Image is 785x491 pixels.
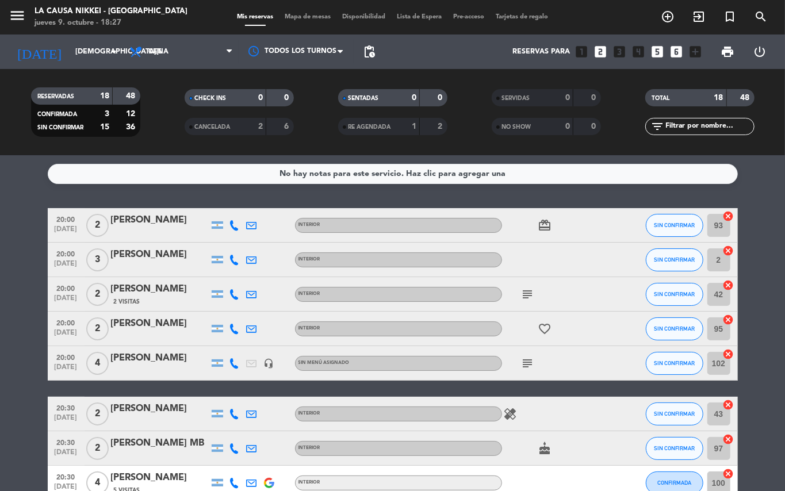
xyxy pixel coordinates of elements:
[258,94,263,102] strong: 0
[38,94,75,99] span: RESERVADAS
[646,437,703,460] button: SIN CONFIRMAR
[38,125,84,131] span: SIN CONFIRMAR
[349,95,379,101] span: SENTADAS
[447,14,490,20] span: Pre-acceso
[654,325,695,332] span: SIN CONFIRMAR
[740,94,752,102] strong: 48
[646,352,703,375] button: SIN CONFIRMAR
[86,283,109,306] span: 2
[521,356,535,370] i: subject
[723,210,734,222] i: cancel
[612,44,627,59] i: looks_3
[652,95,670,101] span: TOTAL
[591,122,598,131] strong: 0
[9,39,70,64] i: [DATE]
[52,435,81,448] span: 20:30
[754,10,768,24] i: search
[538,322,552,336] i: favorite_border
[723,10,737,24] i: turned_in_not
[654,445,695,451] span: SIN CONFIRMAR
[723,434,734,445] i: cancel
[753,45,767,59] i: power_settings_new
[646,248,703,271] button: SIN CONFIRMAR
[744,34,776,69] div: LOG OUT
[646,214,703,237] button: SIN CONFIRMAR
[391,14,447,20] span: Lista de Espera
[646,283,703,306] button: SIN CONFIRMAR
[298,480,320,485] span: INTERIOR
[52,350,81,363] span: 20:00
[52,448,81,462] span: [DATE]
[86,352,109,375] span: 4
[298,257,320,262] span: INTERIOR
[52,212,81,225] span: 20:00
[721,45,734,59] span: print
[665,120,754,133] input: Filtrar por nombre...
[114,297,140,306] span: 2 Visitas
[86,317,109,340] span: 2
[565,122,570,131] strong: 0
[148,48,169,56] span: Cena
[723,399,734,411] i: cancel
[86,248,109,271] span: 3
[654,222,695,228] span: SIN CONFIRMAR
[438,122,445,131] strong: 2
[298,360,350,365] span: Sin menú asignado
[86,214,109,237] span: 2
[52,247,81,260] span: 20:00
[86,437,109,460] span: 2
[38,112,78,117] span: CONFIRMADA
[298,223,320,227] span: INTERIOR
[107,45,121,59] i: arrow_drop_down
[52,401,81,414] span: 20:30
[86,402,109,425] span: 2
[412,122,416,131] strong: 1
[654,411,695,417] span: SIN CONFIRMAR
[661,10,675,24] i: add_circle_outline
[52,260,81,273] span: [DATE]
[52,414,81,427] span: [DATE]
[284,122,291,131] strong: 6
[111,316,209,331] div: [PERSON_NAME]
[538,218,552,232] i: card_giftcard
[513,48,570,56] span: Reservas para
[723,245,734,256] i: cancel
[126,123,137,131] strong: 36
[723,279,734,291] i: cancel
[52,470,81,483] span: 20:30
[264,478,274,488] img: google-logo.png
[502,95,530,101] span: SERVIDAS
[9,7,26,28] button: menu
[688,44,703,59] i: add_box
[646,317,703,340] button: SIN CONFIRMAR
[657,480,691,486] span: CONFIRMADA
[52,363,81,377] span: [DATE]
[100,123,109,131] strong: 15
[504,407,518,421] i: healing
[111,436,209,451] div: [PERSON_NAME] MB
[9,7,26,24] i: menu
[279,167,506,181] div: No hay notas para este servicio. Haz clic para agregar una
[126,92,137,100] strong: 48
[723,314,734,325] i: cancel
[565,94,570,102] strong: 0
[654,256,695,263] span: SIN CONFIRMAR
[723,468,734,480] i: cancel
[438,94,445,102] strong: 0
[692,10,706,24] i: exit_to_app
[111,282,209,297] div: [PERSON_NAME]
[593,44,608,59] i: looks_two
[575,44,589,59] i: looks_one
[52,225,81,239] span: [DATE]
[298,291,320,296] span: INTERIOR
[111,351,209,366] div: [PERSON_NAME]
[650,44,665,59] i: looks_5
[111,401,209,416] div: [PERSON_NAME]
[126,110,137,118] strong: 12
[502,124,531,130] span: NO SHOW
[362,45,376,59] span: pending_actions
[195,95,227,101] span: CHECK INS
[52,329,81,342] span: [DATE]
[521,287,535,301] i: subject
[52,316,81,329] span: 20:00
